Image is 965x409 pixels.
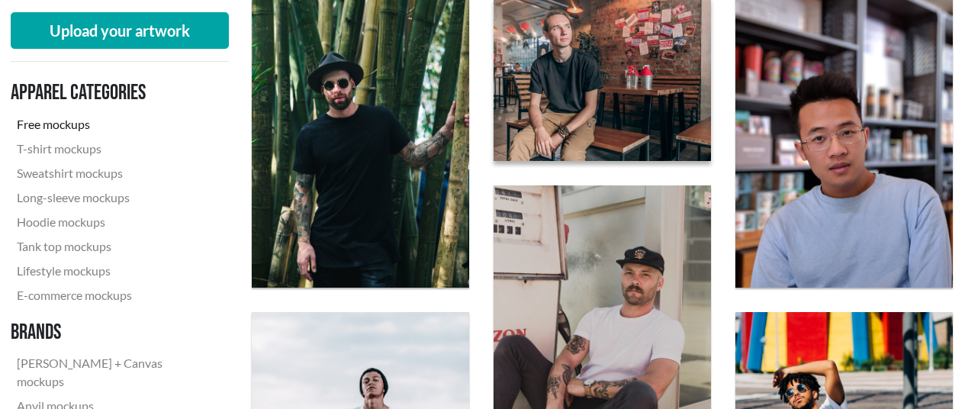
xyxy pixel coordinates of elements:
[11,112,217,137] a: Free mockups
[11,320,217,346] h3: Brands
[11,185,217,210] a: Long-sleeve mockups
[11,351,217,394] a: [PERSON_NAME] + Canvas mockups
[11,234,217,259] a: Tank top mockups
[11,210,217,234] a: Hoodie mockups
[11,80,217,106] h3: Apparel categories
[11,283,217,308] a: E-commerce mockups
[11,12,229,49] button: Upload your artwork
[11,259,217,283] a: Lifestyle mockups
[11,161,217,185] a: Sweatshirt mockups
[11,137,217,161] a: T-shirt mockups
